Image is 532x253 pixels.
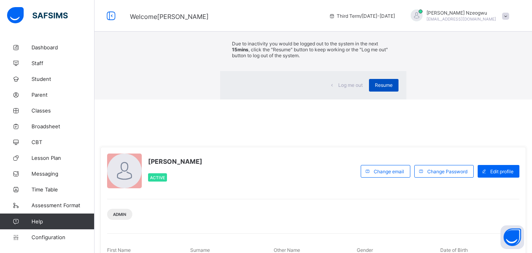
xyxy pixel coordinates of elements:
[107,247,131,253] span: First Name
[32,202,95,208] span: Assessment Format
[500,225,524,249] button: Open asap
[148,157,202,165] span: [PERSON_NAME]
[338,82,363,88] span: Log me out
[440,247,468,253] span: Date of Birth
[490,169,513,174] span: Edit profile
[32,107,95,114] span: Classes
[329,13,395,19] span: session/term information
[403,9,513,22] div: EmmanuelNzeogwu
[7,7,68,24] img: safsims
[32,186,95,193] span: Time Table
[374,169,404,174] span: Change email
[357,247,373,253] span: Gender
[232,41,395,58] p: Due to inactivity you would be logged out to the system in the next , click the "Resume" button t...
[32,155,95,161] span: Lesson Plan
[32,92,95,98] span: Parent
[427,169,467,174] span: Change Password
[32,218,94,225] span: Help
[232,47,248,52] strong: 15mins
[32,171,95,177] span: Messaging
[32,139,95,145] span: CBT
[113,212,126,217] span: Admin
[190,247,210,253] span: Surname
[426,17,496,21] span: [EMAIL_ADDRESS][DOMAIN_NAME]
[32,44,95,51] span: Dashboard
[426,10,496,16] span: [PERSON_NAME] Nzeogwu
[375,82,393,88] span: Resume
[32,123,95,129] span: Broadsheet
[32,234,94,240] span: Configuration
[32,76,95,82] span: Student
[150,175,165,180] span: Active
[274,247,300,253] span: Other Name
[130,13,209,21] span: Welcome [PERSON_NAME]
[32,60,95,66] span: Staff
